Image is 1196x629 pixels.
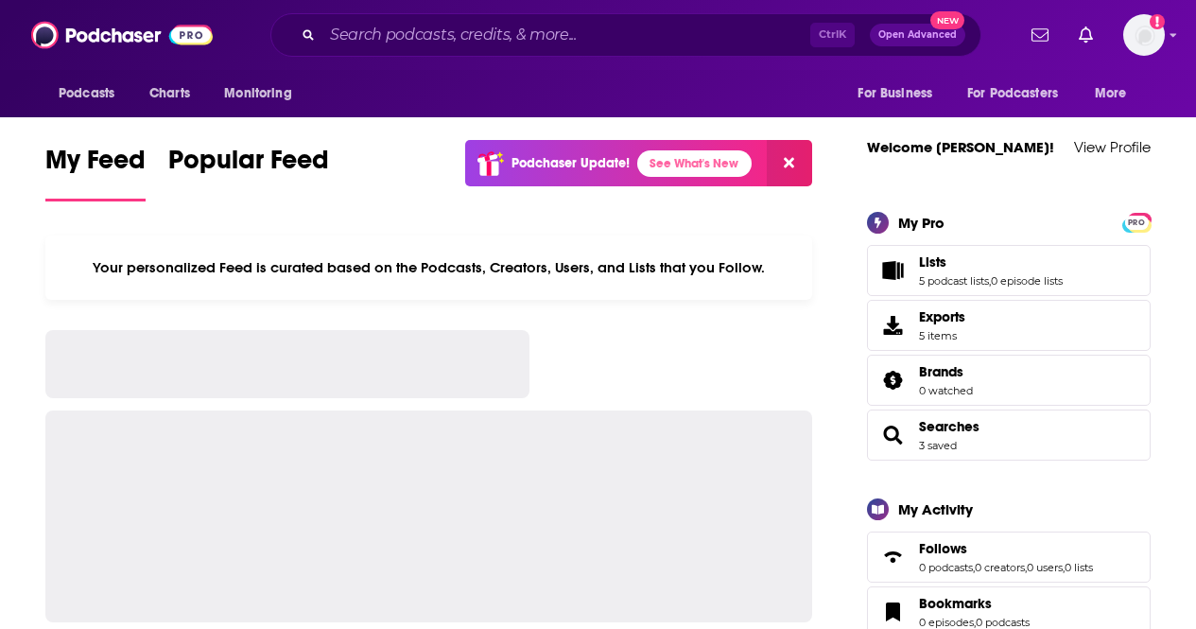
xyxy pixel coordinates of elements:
a: Show notifications dropdown [1071,19,1101,51]
a: 0 watched [919,384,973,397]
img: Podchaser - Follow, Share and Rate Podcasts [31,17,213,53]
svg: Add a profile image [1150,14,1165,29]
a: Bookmarks [919,595,1030,612]
div: Your personalized Feed is curated based on the Podcasts, Creators, Users, and Lists that you Follow. [45,236,812,300]
a: Brands [919,363,973,380]
a: My Feed [45,144,146,201]
button: open menu [211,76,316,112]
span: Exports [919,308,965,325]
span: Lists [867,245,1151,296]
input: Search podcasts, credits, & more... [322,20,810,50]
img: User Profile [1123,14,1165,56]
button: open menu [955,76,1085,112]
a: 0 podcasts [976,616,1030,629]
span: 5 items [919,329,965,342]
a: 0 episode lists [991,274,1063,288]
button: open menu [45,76,139,112]
span: Open Advanced [878,30,957,40]
a: 5 podcast lists [919,274,989,288]
span: Podcasts [59,80,114,107]
span: Bookmarks [919,595,992,612]
a: Lists [919,253,1063,271]
span: New [930,11,964,29]
span: For Business [858,80,932,107]
div: My Pro [898,214,945,232]
span: , [1063,561,1065,574]
span: Follows [919,540,967,557]
span: , [974,616,976,629]
a: Bookmarks [874,599,911,625]
span: Lists [919,253,946,271]
a: 0 podcasts [919,561,973,574]
span: PRO [1125,216,1148,230]
a: Searches [919,418,979,435]
div: My Activity [898,500,973,518]
span: , [989,274,991,288]
a: 0 users [1027,561,1063,574]
a: Brands [874,367,911,393]
button: open menu [1082,76,1151,112]
a: 0 episodes [919,616,974,629]
a: Follows [874,544,911,570]
span: Exports [874,312,911,339]
span: Brands [867,355,1151,406]
span: My Feed [45,144,146,187]
a: Popular Feed [168,144,329,201]
a: 3 saved [919,439,957,452]
span: Popular Feed [168,144,329,187]
button: Open AdvancedNew [870,24,965,46]
div: Search podcasts, credits, & more... [270,13,981,57]
span: More [1095,80,1127,107]
span: Follows [867,532,1151,583]
a: Show notifications dropdown [1024,19,1056,51]
a: Exports [867,300,1151,351]
a: 0 lists [1065,561,1093,574]
span: Brands [919,363,963,380]
a: View Profile [1074,138,1151,156]
a: See What's New [637,150,752,177]
button: open menu [844,76,956,112]
a: Welcome [PERSON_NAME]! [867,138,1054,156]
a: Follows [919,540,1093,557]
p: Podchaser Update! [511,155,630,171]
span: Searches [867,410,1151,461]
span: Monitoring [224,80,291,107]
span: , [1025,561,1027,574]
a: Lists [874,257,911,284]
span: Charts [149,80,190,107]
span: Logged in as YiyanWang [1123,14,1165,56]
span: For Podcasters [967,80,1058,107]
a: Charts [137,76,201,112]
a: Searches [874,422,911,448]
a: PRO [1125,214,1148,228]
span: , [973,561,975,574]
button: Show profile menu [1123,14,1165,56]
a: 0 creators [975,561,1025,574]
span: Ctrl K [810,23,855,47]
